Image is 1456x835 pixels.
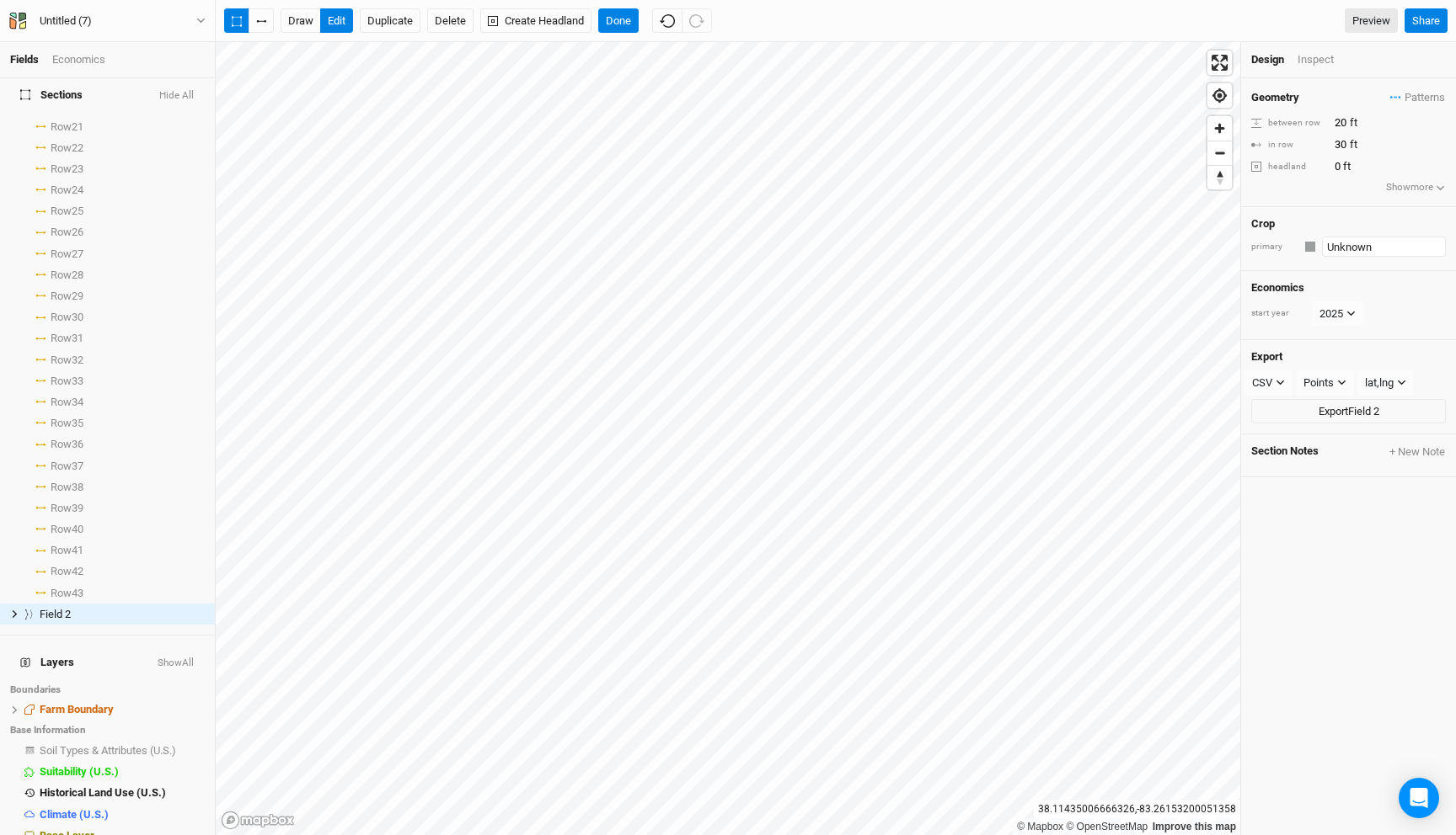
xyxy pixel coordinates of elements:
[1365,375,1394,391] div: lat,lng
[20,88,83,102] span: Sections
[40,786,166,799] span: Historical Land Use (U.S.)
[1207,51,1232,75] button: Enter fullscreen
[51,587,83,600] span: Row 43
[1207,83,1232,108] button: Find my location
[1207,141,1232,165] button: Zoom out
[40,13,92,29] div: Untitled (7)
[158,90,195,102] button: Hide All
[40,608,71,620] span: Field 2
[51,247,83,261] span: Row 27
[51,183,83,197] span: Row 24
[1389,444,1446,460] button: + New Note
[1251,117,1325,130] div: between row
[1251,350,1446,364] h4: Export
[51,311,83,324] span: Row 30
[40,765,205,779] div: Suitability (U.S.)
[10,53,39,66] a: Fields
[221,811,295,830] a: Mapbox logo
[51,269,83,282] span: Row 28
[1389,88,1446,107] button: Patterns
[51,162,83,176] span: Row 23
[51,354,83,367] span: Row 32
[1312,301,1363,327] button: 2025
[1296,370,1354,396] button: Points
[360,8,420,34] button: Duplicate
[51,438,83,451] span: Row 36
[480,8,591,34] button: Create Headland
[51,375,83,388] span: Row 33
[1405,8,1448,34] button: Share
[157,657,195,669] button: ShowAll
[1251,241,1293,253] div: primary
[51,120,83,134] span: Row 21
[51,417,83,430] span: Row 35
[1034,800,1240,818] div: 38.11435006666326 , -83.26153200051358
[652,8,682,34] button: Undo (^z)
[51,396,83,409] span: Row 34
[1251,52,1284,67] div: Design
[40,744,205,758] div: Soil Types & Attributes (U.S.)
[51,205,83,218] span: Row 25
[51,226,83,239] span: Row 26
[51,523,83,536] span: Row 40
[1345,8,1398,34] a: Preview
[52,52,105,67] div: Economics
[1207,165,1232,189] button: Reset bearing to north
[1207,141,1232,165] span: Zoom out
[1066,821,1148,832] a: OpenStreetMap
[216,42,1240,835] canvas: Map
[51,481,83,494] span: Row 38
[427,8,474,34] button: Delete
[1399,778,1439,818] div: Open Intercom Messenger
[1298,52,1357,67] div: Inspect
[1017,821,1063,832] a: Mapbox
[281,8,321,34] button: draw
[1153,821,1236,832] a: Improve this map
[40,608,205,621] div: Field 2
[1251,399,1446,424] button: ExportField 2
[40,808,109,821] span: Climate (U.S.)
[1251,444,1319,460] span: Section Notes
[40,808,205,822] div: Climate (U.S.)
[40,744,176,757] span: Soil Types & Attributes (U.S.)
[682,8,712,34] button: Redo (^Z)
[51,544,83,557] span: Row 41
[40,765,119,778] span: Suitability (U.S.)
[1252,375,1272,391] div: CSV
[1322,237,1446,257] input: Select Crop
[1207,166,1232,189] span: Reset bearing to north
[40,786,205,800] div: Historical Land Use (U.S.)
[51,290,83,303] span: Row 29
[320,8,353,34] button: edit
[1207,116,1232,141] button: Zoom in
[598,8,639,34] button: Done
[20,656,74,669] span: Layers
[1390,89,1445,106] span: Patterns
[51,141,83,155] span: Row 22
[51,332,83,345] span: Row 31
[40,703,205,716] div: Farm Boundary
[51,460,83,473] span: Row 37
[1357,370,1414,396] button: lat,lng
[1385,179,1447,196] button: Showmore
[1251,217,1275,231] h4: Crop
[1251,161,1325,173] div: headland
[1251,91,1299,104] h4: Geometry
[1251,281,1446,295] h4: Economics
[1245,370,1293,396] button: CSV
[8,12,206,30] button: Untitled (7)
[1251,307,1310,320] div: start year
[51,565,83,578] span: Row 42
[1303,375,1334,391] div: Points
[51,502,83,515] span: Row 39
[1251,139,1325,152] div: in row
[40,703,114,715] span: Farm Boundary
